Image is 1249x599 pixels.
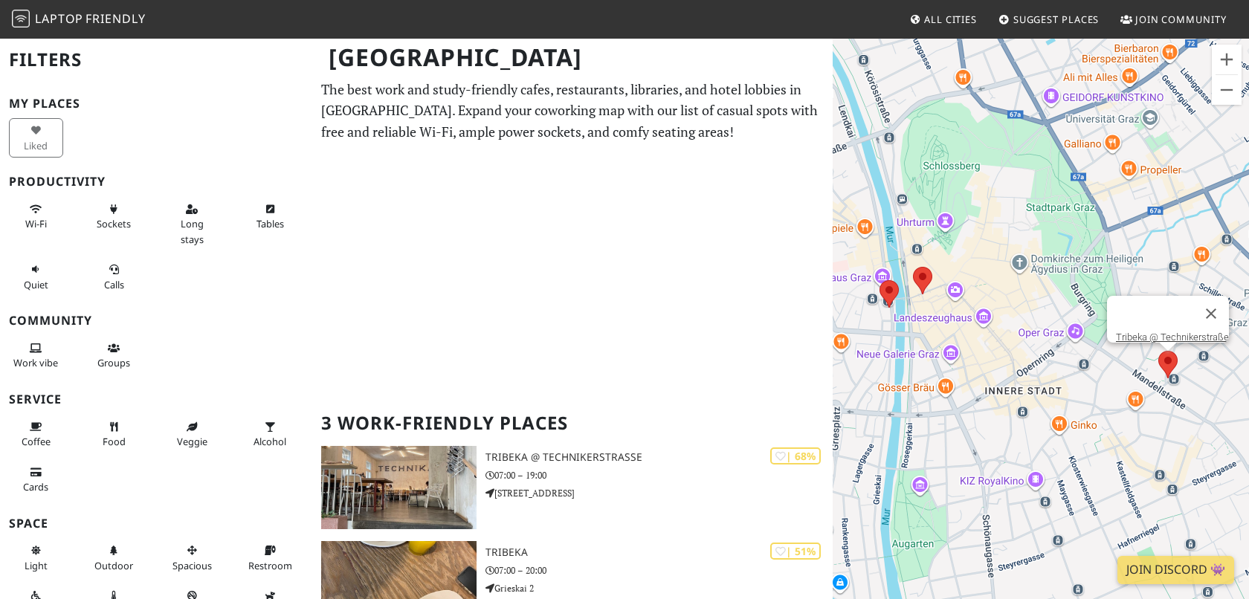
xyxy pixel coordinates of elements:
span: Friendly [85,10,145,27]
button: Light [9,538,63,577]
span: People working [13,356,58,369]
h2: Filters [9,37,303,82]
button: Zoom in [1212,45,1242,74]
button: Long stays [165,197,219,251]
h3: Tribeka @ Technikerstraße [485,451,833,464]
span: Join Community [1135,13,1227,26]
p: [STREET_ADDRESS] [485,486,833,500]
p: Grieskai 2 [485,581,833,595]
p: 07:00 – 20:00 [485,563,833,577]
span: Restroom [248,559,292,572]
span: Coffee [22,435,51,448]
button: Quiet [9,257,63,297]
button: Veggie [165,415,219,454]
span: Group tables [97,356,130,369]
button: Zoom out [1212,75,1242,105]
span: Power sockets [97,217,131,230]
span: Veggie [177,435,207,448]
span: Spacious [172,559,212,572]
button: Sockets [87,197,141,236]
span: Video/audio calls [104,278,124,291]
h3: Service [9,392,303,407]
span: Stable Wi-Fi [25,217,47,230]
h3: Productivity [9,175,303,189]
span: Outdoor area [94,559,133,572]
button: Alcohol [243,415,297,454]
img: Tribeka @ Technikerstraße [321,446,477,529]
button: Spacious [165,538,219,577]
button: Outdoor [87,538,141,577]
a: Suggest Places [993,6,1106,33]
button: Restroom [243,538,297,577]
a: Tribeka @ Technikerstraße | 68% Tribeka @ Technikerstraße 07:00 – 19:00 [STREET_ADDRESS] [312,446,833,529]
span: Suggest Places [1013,13,1100,26]
span: Natural light [25,559,48,572]
span: Food [103,435,126,448]
img: LaptopFriendly [12,10,30,27]
h3: Community [9,314,303,328]
span: Alcohol [254,435,286,448]
span: Laptop [35,10,83,27]
a: Tribeka @ Technikerstraße [1116,331,1229,343]
p: 07:00 – 19:00 [485,468,833,482]
span: All Cities [924,13,977,26]
h3: Space [9,517,303,531]
button: Wi-Fi [9,197,63,236]
a: All Cities [903,6,983,33]
button: Groups [87,336,141,375]
button: Coffee [9,415,63,454]
button: Work vibe [9,336,63,375]
button: Close [1193,296,1229,331]
span: Quiet [24,278,48,291]
h1: [GEOGRAPHIC_DATA] [317,37,830,78]
h3: Tribeka [485,546,833,559]
div: | 68% [770,447,821,464]
button: Calls [87,257,141,297]
span: Work-friendly tables [256,217,284,230]
a: Join Community [1114,6,1233,33]
button: Cards [9,460,63,499]
button: Tables [243,197,297,236]
h2: 3 Work-Friendly Places [321,401,824,446]
button: Food [87,415,141,454]
a: LaptopFriendly LaptopFriendly [12,7,146,33]
p: The best work and study-friendly cafes, restaurants, libraries, and hotel lobbies in [GEOGRAPHIC_... [321,79,824,143]
span: Long stays [181,217,204,245]
div: | 51% [770,543,821,560]
h3: My Places [9,97,303,111]
span: Credit cards [23,480,48,493]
